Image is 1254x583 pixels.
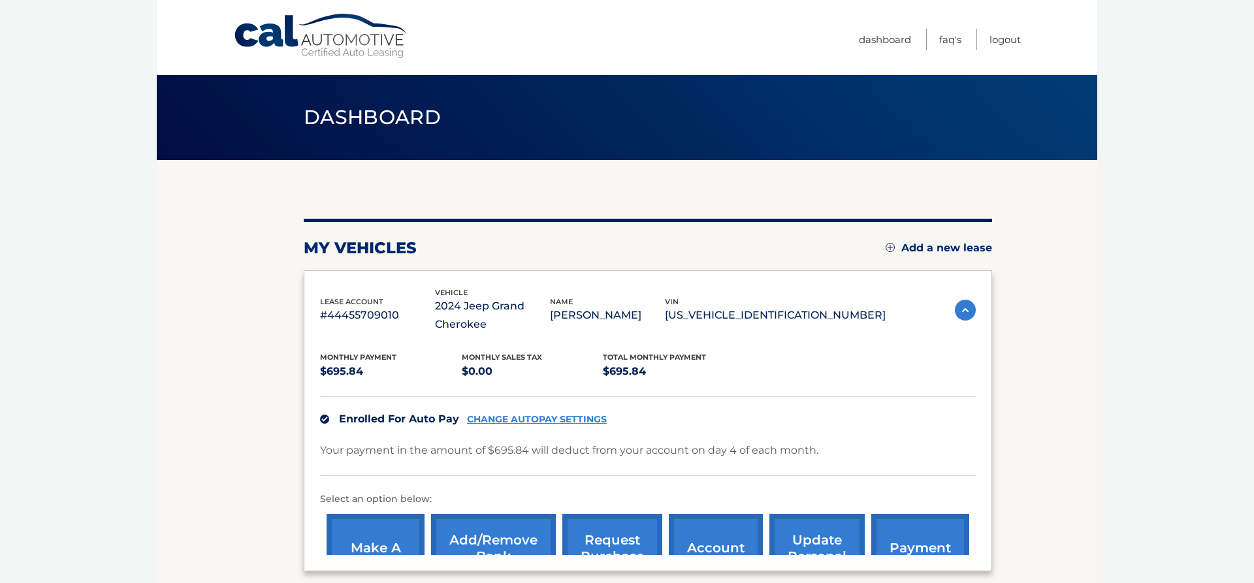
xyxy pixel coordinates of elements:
a: Add a new lease [886,242,992,255]
img: check.svg [320,415,329,424]
a: Cal Automotive [233,13,410,59]
p: Select an option below: [320,492,976,507]
img: accordion-active.svg [955,300,976,321]
a: FAQ's [939,29,961,50]
p: $695.84 [603,362,745,381]
span: name [550,297,573,306]
p: [US_VEHICLE_IDENTIFICATION_NUMBER] [665,306,886,324]
p: Your payment in the amount of $695.84 will deduct from your account on day 4 of each month. [320,441,818,460]
span: Monthly Payment [320,353,396,362]
span: Total Monthly Payment [603,353,706,362]
p: 2024 Jeep Grand Cherokee [435,297,550,334]
span: Enrolled For Auto Pay [339,413,459,425]
img: add.svg [886,243,895,252]
span: vin [665,297,679,306]
a: Dashboard [859,29,911,50]
p: $695.84 [320,362,462,381]
span: Monthly sales Tax [462,353,542,362]
p: #44455709010 [320,306,435,324]
span: Dashboard [304,105,441,129]
a: CHANGE AUTOPAY SETTINGS [467,414,607,425]
a: Logout [989,29,1021,50]
span: lease account [320,297,383,306]
p: $0.00 [462,362,603,381]
p: [PERSON_NAME] [550,306,665,324]
h2: my vehicles [304,238,417,258]
span: vehicle [435,288,468,297]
